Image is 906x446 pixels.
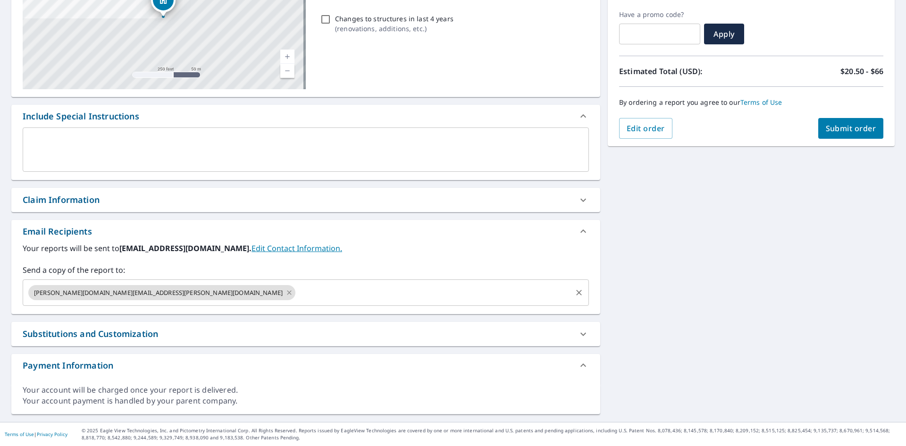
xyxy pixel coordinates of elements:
div: Claim Information [11,188,600,212]
button: Clear [572,286,586,299]
a: Current Level 17, Zoom In [280,50,294,64]
div: Your account payment is handled by your parent company. [23,396,589,406]
a: Terms of Use [740,98,782,107]
div: [PERSON_NAME][DOMAIN_NAME][EMAIL_ADDRESS][PERSON_NAME][DOMAIN_NAME] [28,285,295,300]
a: Terms of Use [5,431,34,438]
div: Email Recipients [11,220,600,243]
p: | [5,431,67,437]
div: Claim Information [23,194,100,206]
span: Apply [712,29,737,39]
b: [EMAIL_ADDRESS][DOMAIN_NAME]. [119,243,252,253]
p: $20.50 - $66 [840,66,883,77]
label: Send a copy of the report to: [23,264,589,276]
p: Estimated Total (USD): [619,66,751,77]
span: Submit order [826,123,876,134]
a: Privacy Policy [37,431,67,438]
div: Substitutions and Customization [23,328,158,340]
button: Edit order [619,118,672,139]
p: Changes to structures in last 4 years [335,14,453,24]
div: Include Special Instructions [11,105,600,127]
span: Edit order [627,123,665,134]
div: Substitutions and Customization [11,322,600,346]
p: By ordering a report you agree to our [619,98,883,107]
div: Payment Information [11,354,600,377]
div: Email Recipients [23,225,92,238]
label: Your reports will be sent to [23,243,589,254]
a: EditContactInfo [252,243,342,253]
p: ( renovations, additions, etc. ) [335,24,453,34]
div: Payment Information [23,359,113,372]
button: Apply [704,24,744,44]
button: Submit order [818,118,884,139]
p: © 2025 Eagle View Technologies, Inc. and Pictometry International Corp. All Rights Reserved. Repo... [82,427,901,441]
a: Current Level 17, Zoom Out [280,64,294,78]
label: Have a promo code? [619,10,700,19]
div: Include Special Instructions [23,110,139,123]
div: Your account will be charged once your report is delivered. [23,385,589,396]
span: [PERSON_NAME][DOMAIN_NAME][EMAIL_ADDRESS][PERSON_NAME][DOMAIN_NAME] [28,288,288,297]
